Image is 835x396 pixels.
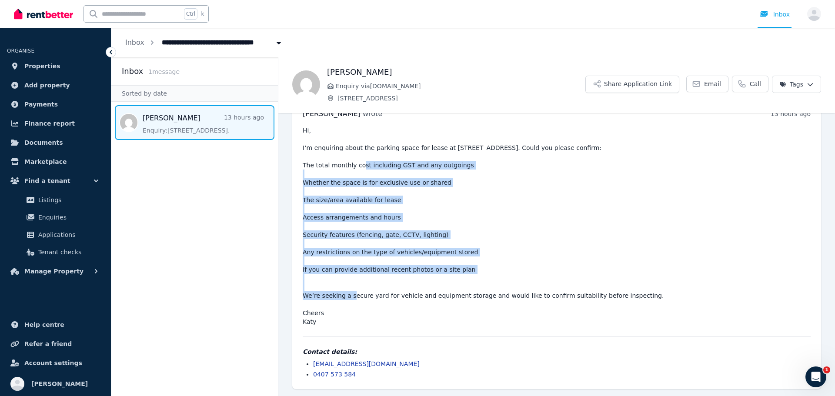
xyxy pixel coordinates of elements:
span: Tenant checks [38,247,97,257]
span: Find a tenant [24,176,70,186]
a: Finance report [7,115,104,132]
a: Account settings [7,354,104,372]
span: 1 [823,366,830,373]
span: ORGANISE [7,48,34,54]
img: Katy Nuttall [292,70,320,98]
a: Email [686,76,728,92]
span: Documents [24,137,63,148]
span: Marketplace [24,156,67,167]
span: Listings [38,195,97,205]
h4: Contact details: [303,347,811,356]
span: 1 message [148,68,180,75]
a: Inbox [125,38,144,47]
button: Tags [772,76,821,93]
span: Ctrl [184,8,197,20]
button: Manage Property [7,263,104,280]
a: Refer a friend [7,335,104,353]
a: Call [732,76,768,92]
span: k [201,10,204,17]
span: Enquiries [38,212,97,223]
a: Payments [7,96,104,113]
a: Documents [7,134,104,151]
div: Inbox [759,10,790,19]
span: wrote [363,110,382,118]
time: 13 hours ago [771,110,811,117]
a: Marketplace [7,153,104,170]
span: Call [750,80,761,88]
span: Enquiry via [DOMAIN_NAME] [336,82,585,90]
span: [PERSON_NAME] [31,379,88,389]
span: Manage Property [24,266,83,276]
nav: Breadcrumb [111,28,297,57]
span: Properties [24,61,60,71]
a: Add property [7,77,104,94]
img: RentBetter [14,7,73,20]
iframe: Intercom live chat [805,366,826,387]
a: Applications [10,226,100,243]
a: Properties [7,57,104,75]
button: Find a tenant [7,172,104,190]
button: Share Application Link [585,76,679,93]
a: Enquiries [10,209,100,226]
span: [PERSON_NAME] [303,110,361,118]
a: [EMAIL_ADDRESS][DOMAIN_NAME] [313,360,420,367]
a: [PERSON_NAME]13 hours agoEnquiry:[STREET_ADDRESS]. [143,113,264,135]
span: Finance report [24,118,75,129]
span: Add property [24,80,70,90]
h2: Inbox [122,65,143,77]
span: Applications [38,230,97,240]
div: Sorted by date [111,85,278,102]
a: Listings [10,191,100,209]
span: Payments [24,99,58,110]
span: Help centre [24,319,64,330]
span: Email [704,80,721,88]
h1: [PERSON_NAME] [327,66,585,78]
nav: Message list [111,102,278,143]
span: Refer a friend [24,339,72,349]
span: Tags [779,80,803,89]
span: Account settings [24,358,82,368]
a: 0407 573 584 [313,371,356,378]
pre: Hi, I’m enquiring about the parking space for lease at [STREET_ADDRESS]. Could you please confirm... [303,126,811,326]
span: [STREET_ADDRESS] [337,94,585,103]
a: Tenant checks [10,243,100,261]
a: Help centre [7,316,104,333]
